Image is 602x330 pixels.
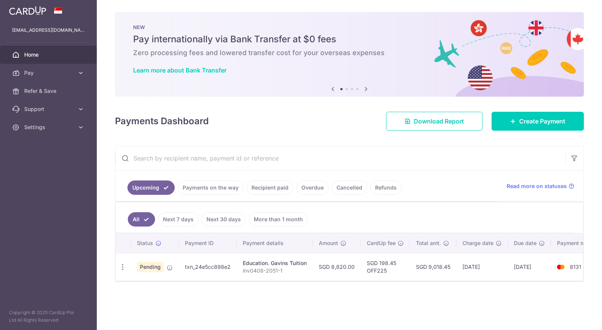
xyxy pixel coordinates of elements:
[247,180,293,195] a: Recipient paid
[456,253,508,281] td: [DATE]
[12,26,85,34] p: [EMAIL_ADDRESS][DOMAIN_NAME]
[178,180,244,195] a: Payments on the way
[386,112,483,131] a: Download Report
[133,48,566,57] h6: Zero processing fees and lowered transfer cost for your overseas expenses
[115,114,209,128] h4: Payments Dashboard
[179,253,237,281] td: txn_24e5cc898e2
[115,12,584,97] img: Bank transfer banner
[519,117,565,126] span: Create Payment
[24,69,74,77] span: Pay
[24,51,74,59] span: Home
[202,212,246,227] a: Next 30 days
[410,253,456,281] td: SGD 9,018.45
[553,262,568,271] img: Bank Card
[319,239,338,247] span: Amount
[414,117,464,126] span: Download Report
[570,264,581,270] span: 8131
[115,146,565,170] input: Search by recipient name, payment id or reference
[9,6,46,15] img: CardUp
[507,182,574,190] a: Read more on statuses
[508,253,551,281] td: [DATE]
[137,239,153,247] span: Status
[370,180,402,195] a: Refunds
[137,262,164,272] span: Pending
[296,180,329,195] a: Overdue
[133,66,227,74] a: Learn more about Bank Transfer
[128,212,155,227] a: All
[492,112,584,131] a: Create Payment
[24,123,74,131] span: Settings
[24,105,74,113] span: Support
[367,239,396,247] span: CardUp fee
[24,87,74,95] span: Refer & Save
[507,182,567,190] span: Read more on statuses
[332,180,367,195] a: Cancelled
[361,253,410,281] td: SGD 198.45 OFF225
[249,212,308,227] a: More than 1 month
[133,24,566,30] p: NEW
[313,253,361,281] td: SGD 8,820.00
[179,233,237,253] th: Payment ID
[237,233,313,253] th: Payment details
[243,267,307,274] p: inv0408-2051-1
[416,239,441,247] span: Total amt.
[243,259,307,267] div: Education. Gavins Tuition
[514,239,537,247] span: Due date
[133,33,566,45] h5: Pay internationally via Bank Transfer at $0 fees
[158,212,199,227] a: Next 7 days
[462,239,493,247] span: Charge date
[127,180,175,195] a: Upcoming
